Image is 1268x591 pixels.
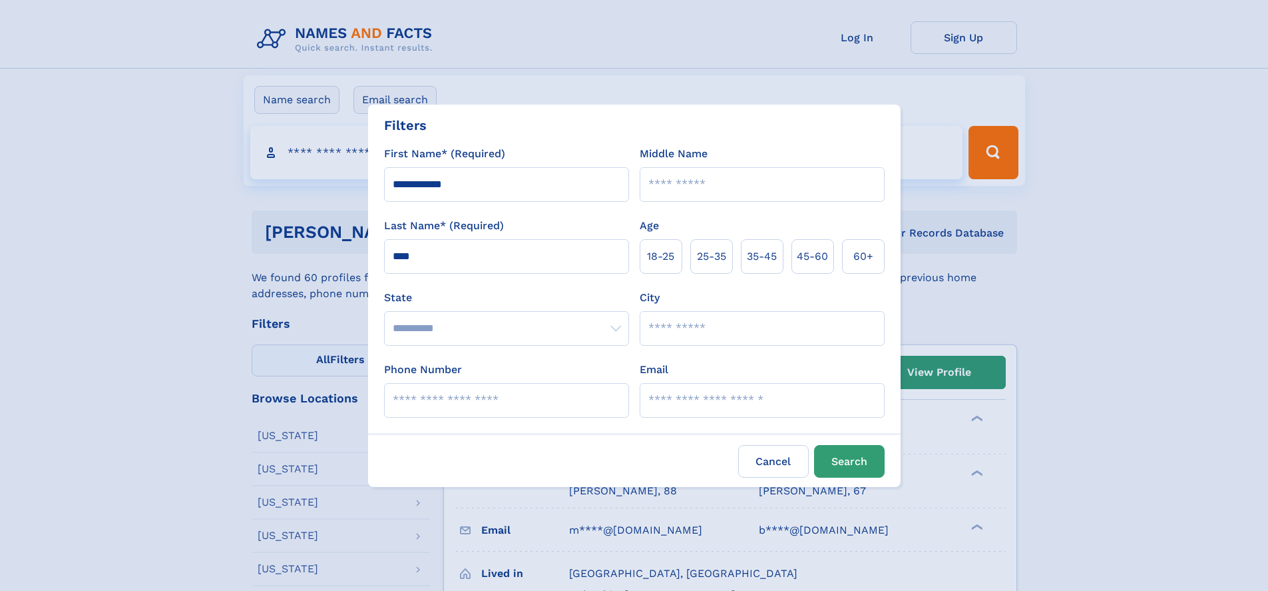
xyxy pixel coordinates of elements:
label: Middle Name [640,146,708,162]
div: Filters [384,115,427,135]
label: State [384,290,629,306]
label: Age [640,218,659,234]
label: First Name* (Required) [384,146,505,162]
span: 45‑60 [797,249,828,265]
label: Last Name* (Required) [384,218,504,234]
label: Cancel [738,445,809,478]
button: Search [814,445,885,478]
span: 18‑25 [647,249,674,265]
label: Email [640,362,668,378]
label: City [640,290,660,306]
span: 60+ [853,249,873,265]
span: 35‑45 [747,249,777,265]
span: 25‑35 [697,249,726,265]
label: Phone Number [384,362,462,378]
